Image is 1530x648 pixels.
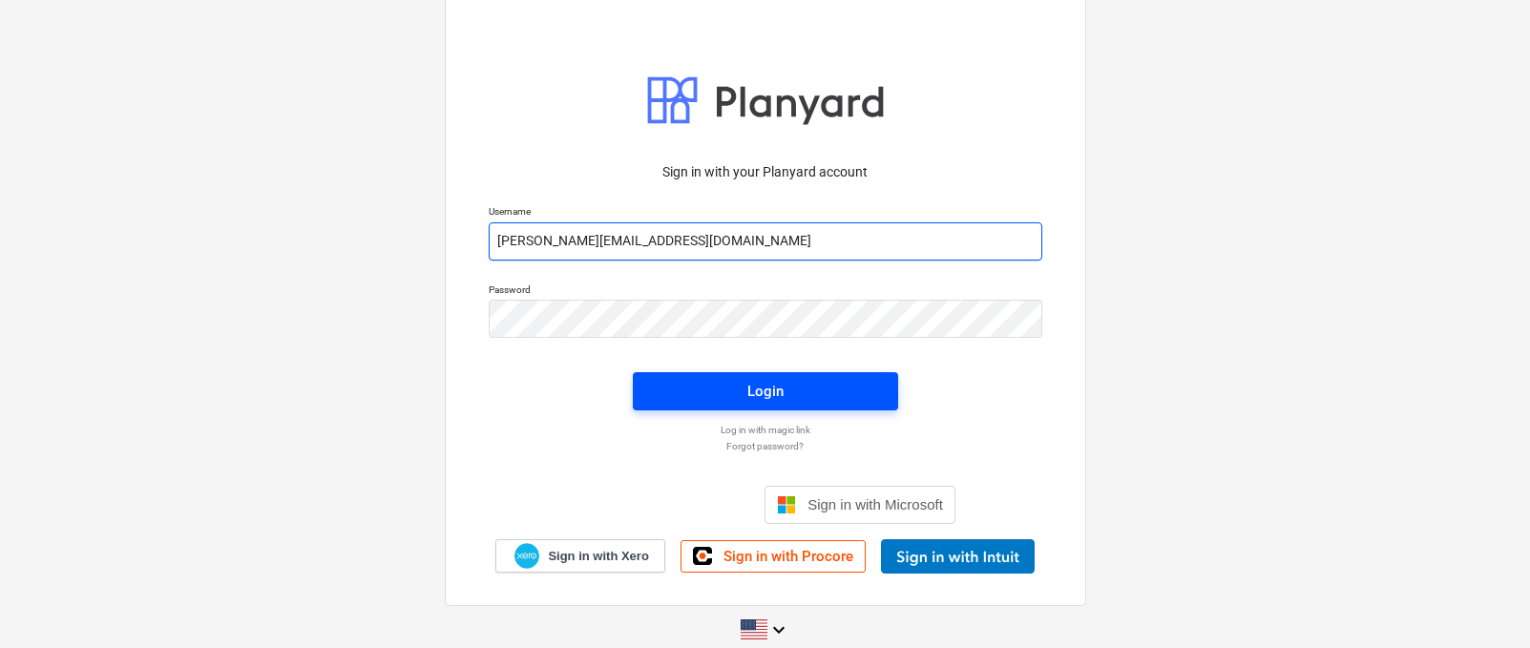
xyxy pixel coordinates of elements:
input: Username [489,222,1042,261]
i: keyboard_arrow_down [767,618,790,641]
p: Username [489,205,1042,221]
div: Login [747,379,784,404]
iframe: Chat Widget [1435,556,1530,648]
a: Forgot password? [479,440,1052,452]
span: Sign in with Xero [548,548,648,565]
p: Sign in with your Planyard account [489,162,1042,182]
span: Sign in with Procore [723,548,853,565]
a: Sign in with Procore [681,540,866,573]
p: Password [489,283,1042,300]
a: Sign in with Xero [495,539,665,573]
iframe: Sign in with Google Button [565,484,759,526]
span: Sign in with Microsoft [807,496,943,512]
a: Log in with magic link [479,424,1052,436]
button: Login [633,372,898,410]
img: Microsoft logo [777,495,796,514]
img: Xero logo [514,543,539,569]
